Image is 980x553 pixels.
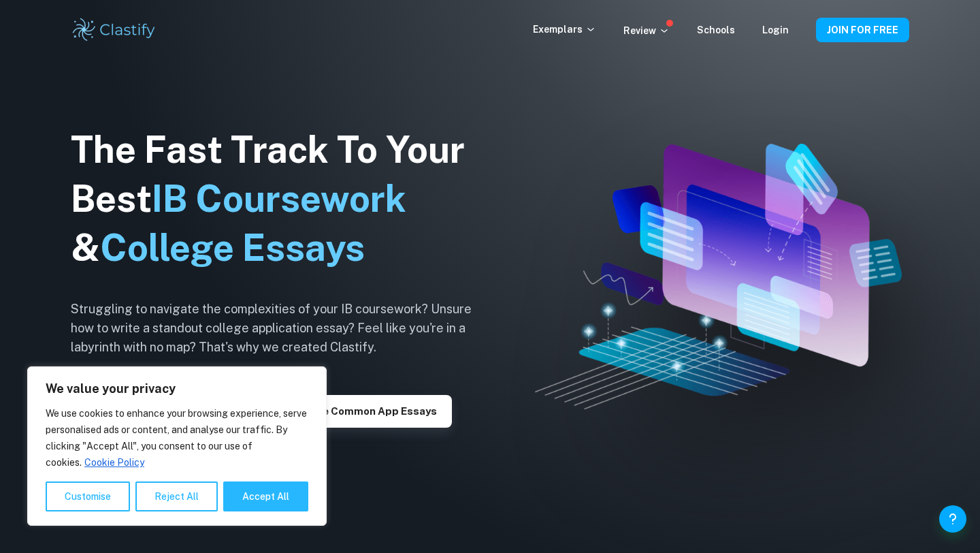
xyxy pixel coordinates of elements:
button: Reject All [135,481,218,511]
p: We value your privacy [46,381,308,397]
h1: The Fast Track To Your Best & [71,125,493,272]
span: IB Coursework [152,177,406,220]
a: Schools [697,25,735,35]
span: College Essays [100,226,365,269]
button: Accept All [223,481,308,511]
h6: Struggling to navigate the complexities of your IB coursework? Unsure how to write a standout col... [71,300,493,357]
div: We value your privacy [27,366,327,526]
p: Review [623,23,670,38]
a: Explore Common App essays [274,404,452,417]
img: Clastify hero [535,144,902,409]
button: JOIN FOR FREE [816,18,909,42]
button: Help and Feedback [939,505,966,533]
button: Customise [46,481,130,511]
p: Exemplars [533,22,596,37]
p: We use cookies to enhance your browsing experience, serve personalised ads or content, and analys... [46,405,308,471]
img: Clastify logo [71,16,157,44]
button: Explore Common App essays [274,395,452,428]
a: Login [762,25,789,35]
a: Cookie Policy [84,456,145,469]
